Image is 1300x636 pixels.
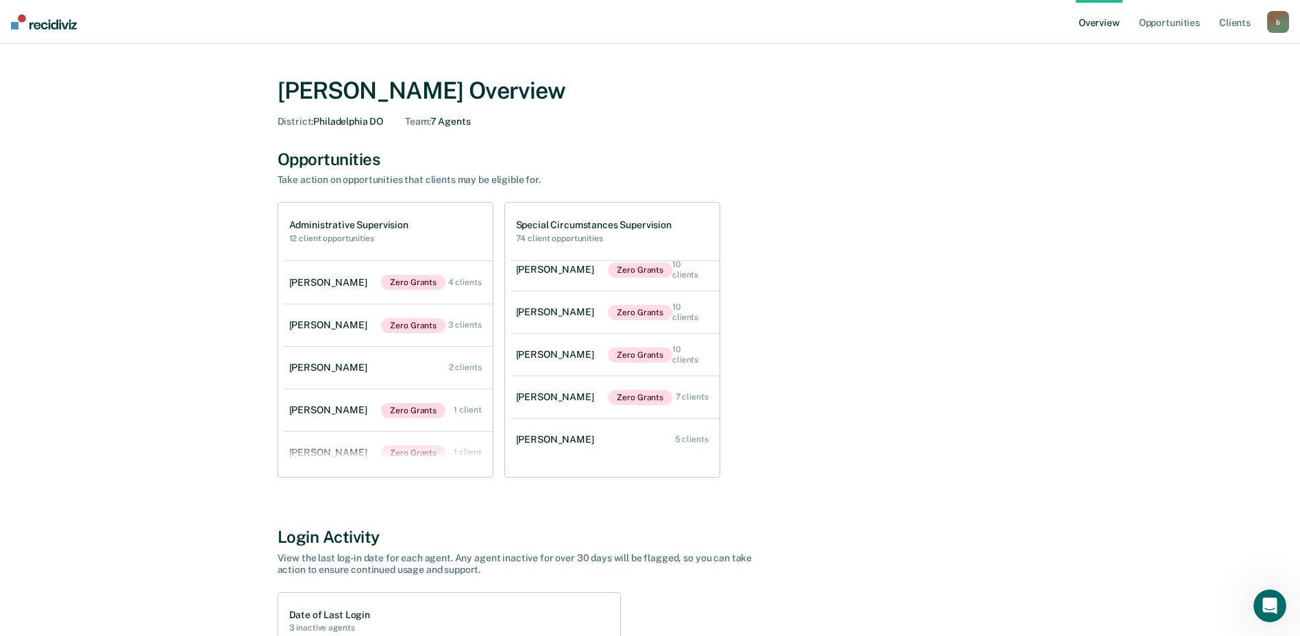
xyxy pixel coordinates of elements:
a: [PERSON_NAME]Zero Grants 10 clients [511,289,720,336]
div: 7 Agents [405,116,470,127]
div: Login Activity [278,527,1023,547]
div: [PERSON_NAME] [289,277,373,289]
div: 4 clients [448,278,482,287]
div: 10 clients [672,345,708,365]
div: Opportunities [278,149,1023,169]
span: Zero Grants [608,262,672,278]
div: [PERSON_NAME] [289,362,373,374]
div: Philadelphia DO [278,116,384,127]
div: 1 client [454,448,481,457]
a: [PERSON_NAME] 5 clients [511,420,720,459]
div: 1 client [454,405,481,415]
div: [PERSON_NAME] [516,306,600,318]
div: 2 clients [449,363,482,372]
div: [PERSON_NAME] [289,447,373,458]
div: 10 clients [672,302,708,322]
span: Zero Grants [608,390,672,405]
span: Zero Grants [381,275,445,290]
a: [PERSON_NAME]Zero Grants 10 clients [511,331,720,378]
div: [PERSON_NAME] [516,434,600,445]
div: [PERSON_NAME] [516,264,600,276]
div: [PERSON_NAME] Overview [278,77,1023,105]
h1: Administrative Supervision [289,219,408,231]
a: [PERSON_NAME]Zero Grants 1 client [284,432,493,474]
div: [PERSON_NAME] [289,404,373,416]
div: [PERSON_NAME] [289,319,373,331]
h1: Date of Last Login [289,609,370,621]
div: 10 clients [672,260,708,280]
span: Zero Grants [608,347,672,363]
span: Zero Grants [381,403,445,418]
div: 5 clients [675,435,709,444]
a: [PERSON_NAME]Zero Grants 7 clients [511,376,720,419]
span: Zero Grants [381,445,445,461]
div: 7 clients [676,392,709,402]
a: [PERSON_NAME]Zero Grants 4 clients [284,261,493,304]
span: District : [278,116,314,127]
h2: 3 inactive agents [289,623,370,633]
span: Team : [405,116,430,127]
span: Zero Grants [608,305,672,320]
h2: 74 client opportunities [516,234,672,243]
button: b [1267,11,1289,33]
div: [PERSON_NAME] [516,391,600,403]
a: [PERSON_NAME]Zero Grants 1 client [284,389,493,432]
div: View the last log-in date for each agent. Any agent inactive for over 30 days will be flagged, so... [278,552,757,576]
a: [PERSON_NAME] 2 clients [284,348,493,387]
iframe: Intercom live chat [1253,589,1286,622]
h1: Special Circumstances Supervision [516,219,672,231]
div: Take action on opportunities that clients may be eligible for. [278,174,757,186]
a: [PERSON_NAME]Zero Grants 3 clients [284,304,493,347]
a: [PERSON_NAME]Zero Grants 10 clients [511,246,720,293]
div: 3 clients [448,320,482,330]
div: [PERSON_NAME] [516,349,600,360]
span: Zero Grants [381,318,445,333]
img: Recidiviz [11,14,77,29]
h2: 12 client opportunities [289,234,408,243]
